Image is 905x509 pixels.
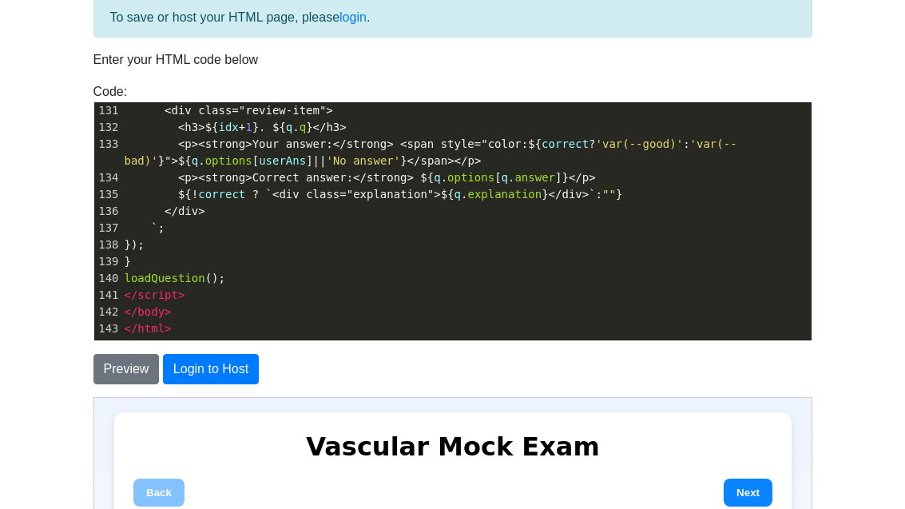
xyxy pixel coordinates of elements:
[39,34,678,64] h1: Vascular Mock Exam
[94,304,121,321] div: 142
[93,51,812,70] p: Enter your HTML code below
[125,121,347,134] span: .
[94,103,121,120] div: 131
[94,187,121,204] div: 135
[94,288,121,304] div: 141
[165,323,171,336] span: >
[178,121,219,134] span: <h3>${
[137,289,178,302] span: script
[502,172,508,185] span: q
[514,172,555,185] span: answer
[589,138,595,151] span: ?
[151,222,157,235] span: `
[447,172,494,185] span: options
[94,137,121,153] div: 133
[300,121,306,134] span: q
[266,189,454,201] span: `<div class="explanation">${
[596,138,684,151] span: 'var(--good)'
[94,170,121,187] div: 134
[434,172,440,185] span: q
[252,189,259,201] span: ?
[339,11,367,25] a: login
[326,155,400,168] span: 'No answer'
[165,105,333,117] span: <div class="review-item">
[198,189,245,201] span: correct
[192,155,198,168] span: q
[542,189,595,201] span: }</div>`
[165,205,205,218] span: </div>
[178,289,185,302] span: >
[125,323,138,336] span: </
[163,355,259,385] button: Login to Host
[205,155,252,168] span: options
[125,189,623,201] span: . :
[81,83,824,342] div: Code:
[629,81,678,109] button: Next
[602,189,616,201] span: ""
[125,256,132,268] span: }
[94,271,121,288] div: 140
[94,120,121,137] div: 132
[467,189,542,201] span: explanation
[125,289,138,302] span: </
[125,272,226,285] span: ();
[93,355,160,385] button: Preview
[165,306,171,319] span: >
[286,121,292,134] span: q
[94,221,121,237] div: 137
[158,155,192,168] span: }">${
[252,121,286,134] span: }. ${
[94,254,121,271] div: 139
[306,121,347,134] span: }</h3>
[178,138,542,151] span: <p><strong>Your answer:</strong> <span style="color:${
[400,155,481,168] span: }</span></p>
[39,81,90,109] button: Back
[94,237,121,254] div: 138
[125,239,145,252] span: });
[94,321,121,338] div: 143
[192,189,198,201] span: !
[219,121,239,134] span: idx
[313,155,327,168] span: ||
[137,306,165,319] span: body
[454,189,461,201] span: q
[125,138,737,168] span: : . [ ]
[245,121,252,134] span: 1
[178,189,192,201] span: ${
[137,323,165,336] span: html
[239,121,245,134] span: +
[94,204,121,221] div: 136
[542,138,589,151] span: correct
[125,272,205,285] span: loadQuestion
[562,172,595,185] span: }</p>
[125,222,165,235] span: ;
[616,189,622,201] span: }
[125,172,596,185] span: . [ . ]
[259,155,306,168] span: userAns
[125,306,138,319] span: </
[178,172,434,185] span: <p><strong>Correct answer:</strong> ${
